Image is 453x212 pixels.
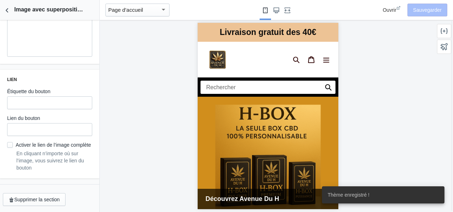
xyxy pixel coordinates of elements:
[3,193,66,206] button: Supprimer la section
[3,58,138,71] input: Rechercher
[8,171,124,181] span: Découvrez Avenue Du H
[328,191,370,198] span: Thème enregistré !
[127,58,134,71] a: submit search
[383,7,396,13] span: Ouvrir
[121,30,136,44] button: Menu
[8,24,32,49] img: image
[16,150,92,171] p: En cliquant n’importe où sur l’image, vous suivrez le lien du bouton
[7,77,17,82] font: Lien
[7,141,91,148] label: Activer le lien de l’image complète
[108,7,143,13] mat-select-trigger: Page d’accueil
[14,197,60,202] font: Supprimer la section
[7,88,92,95] label: Étiquette du bouton
[7,115,92,122] label: Lien du bouton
